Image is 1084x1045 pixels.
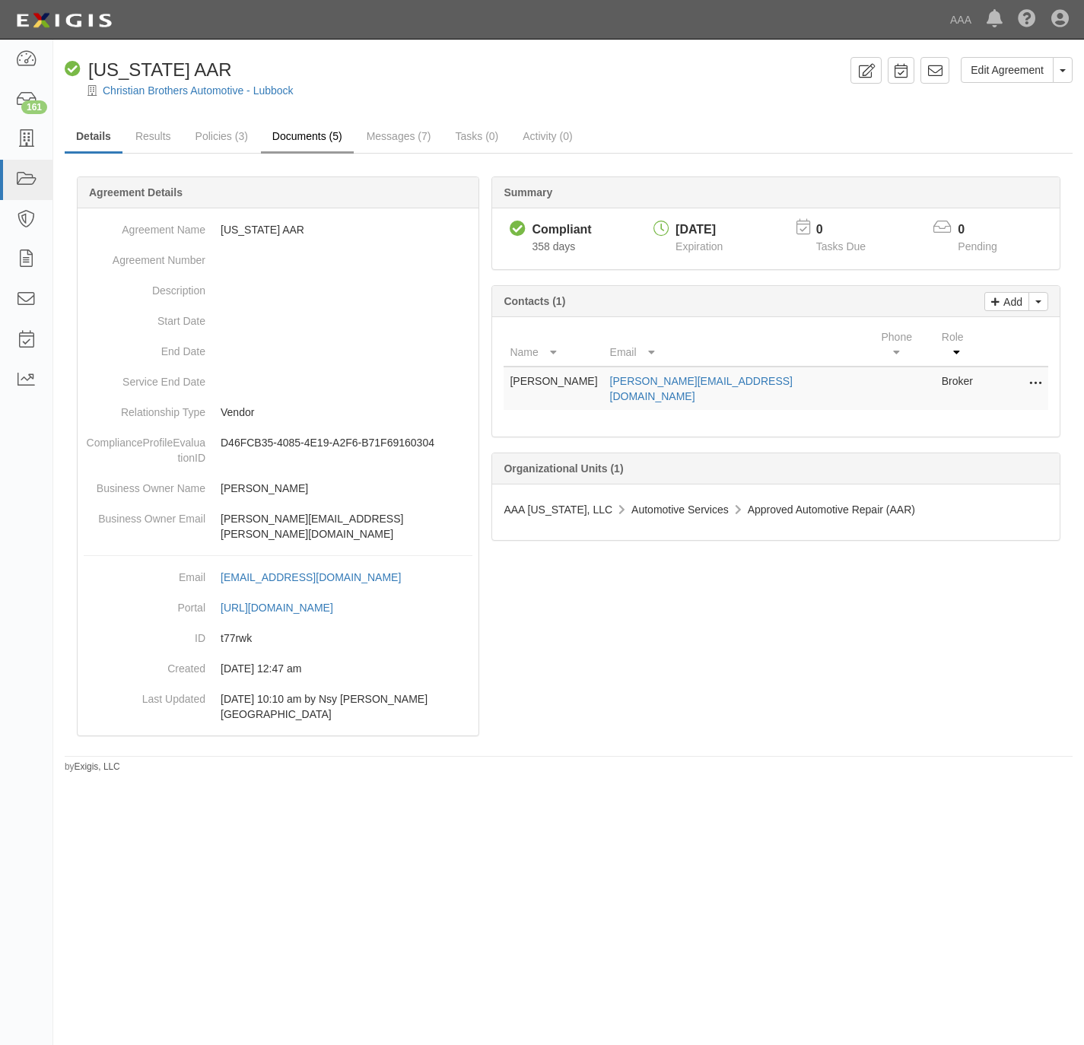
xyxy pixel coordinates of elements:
p: [PERSON_NAME] [221,481,472,496]
td: [PERSON_NAME] [504,367,603,410]
span: AAA [US_STATE], LLC [504,503,612,516]
p: Add [1000,293,1022,310]
dd: [DATE] 10:10 am by Nsy [PERSON_NAME][GEOGRAPHIC_DATA] [84,684,472,729]
p: [PERSON_NAME][EMAIL_ADDRESS][PERSON_NAME][DOMAIN_NAME] [221,511,472,542]
dt: Agreement Number [84,245,205,268]
span: Since 09/11/2024 [532,240,575,253]
i: Compliant [510,221,526,237]
td: Broker [936,367,987,410]
dt: End Date [84,336,205,359]
i: Help Center - Complianz [1018,11,1036,29]
a: Details [65,121,122,154]
a: Activity (0) [511,121,583,151]
span: Approved Automotive Repair (AAR) [748,503,915,516]
i: Compliant [65,62,81,78]
th: Name [504,323,603,367]
a: [URL][DOMAIN_NAME] [221,602,350,614]
dt: Relationship Type [84,397,205,420]
a: Documents (5) [261,121,354,154]
dt: Start Date [84,306,205,329]
div: [EMAIL_ADDRESS][DOMAIN_NAME] [221,570,401,585]
dt: Created [84,653,205,676]
th: Role [936,323,987,367]
a: Policies (3) [184,121,259,151]
b: Contacts (1) [504,295,565,307]
img: logo-5460c22ac91f19d4615b14bd174203de0afe785f0fc80cf4dbbc73dc1793850b.png [11,7,116,34]
dd: [US_STATE] AAR [84,214,472,245]
dt: Email [84,562,205,585]
p: D46FCB35-4085-4E19-A2F6-B71F69160304 [221,435,472,450]
small: by [65,761,120,773]
th: Email [604,323,876,367]
div: Compliant [532,221,591,239]
b: Summary [504,186,552,199]
dd: Vendor [84,397,472,427]
div: [DATE] [676,221,723,239]
dt: Portal [84,592,205,615]
dd: [DATE] 12:47 am [84,653,472,684]
a: [EMAIL_ADDRESS][DOMAIN_NAME] [221,571,418,583]
dd: t77rwk [84,623,472,653]
a: Messages (7) [355,121,443,151]
p: 0 [958,221,1016,239]
a: Edit Agreement [961,57,1054,83]
dt: Description [84,275,205,298]
a: Tasks (0) [443,121,510,151]
a: Exigis, LLC [75,761,120,772]
span: Expiration [676,240,723,253]
div: Texas AAR [65,57,232,83]
span: Pending [958,240,997,253]
a: [PERSON_NAME][EMAIL_ADDRESS][DOMAIN_NAME] [610,375,793,402]
dt: Service End Date [84,367,205,389]
dt: Business Owner Name [84,473,205,496]
th: Phone [876,323,936,367]
dt: ID [84,623,205,646]
span: Tasks Due [816,240,866,253]
dt: Last Updated [84,684,205,707]
a: Christian Brothers Automotive - Lubbock [103,84,294,97]
b: Agreement Details [89,186,183,199]
dt: Business Owner Email [84,503,205,526]
a: Add [984,292,1029,311]
span: [US_STATE] AAR [88,59,232,80]
dt: ComplianceProfileEvaluationID [84,427,205,465]
b: Organizational Units (1) [504,462,623,475]
div: 161 [21,100,47,114]
dt: Agreement Name [84,214,205,237]
a: Results [124,121,183,151]
span: Automotive Services [631,503,729,516]
a: AAA [943,5,979,35]
p: 0 [816,221,885,239]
